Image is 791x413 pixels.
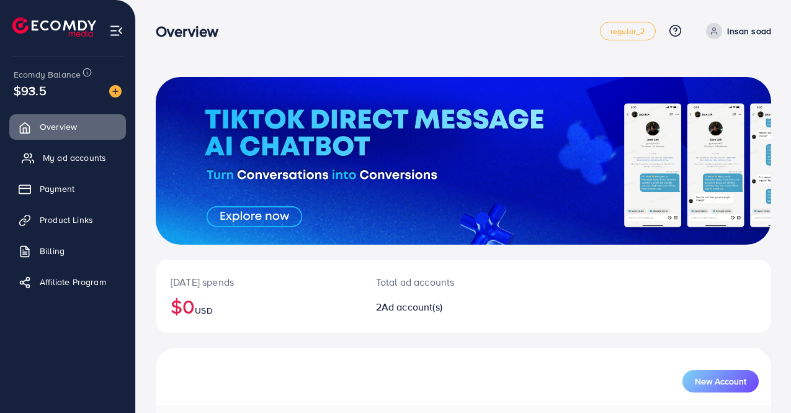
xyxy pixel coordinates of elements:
a: Insan soad [701,23,771,39]
span: USD [195,304,212,317]
span: Product Links [40,214,93,226]
span: $93.5 [14,81,47,99]
a: Payment [9,176,126,201]
span: Overview [40,120,77,133]
img: menu [109,24,123,38]
h2: $0 [171,294,346,318]
span: New Account [695,377,746,386]
span: Billing [40,245,65,257]
span: Payment [40,183,74,195]
span: My ad accounts [43,152,106,164]
p: [DATE] spends [171,275,346,289]
span: regular_2 [610,27,645,35]
a: Affiliate Program [9,270,126,294]
a: regular_2 [600,22,656,40]
a: Billing [9,238,126,263]
button: New Account [682,370,759,393]
p: Insan soad [727,24,771,39]
img: image [109,85,122,98]
a: My ad accounts [9,145,126,170]
p: Total ad accounts [376,275,500,289]
h3: Overview [156,22,228,40]
span: Ad account(s) [382,300,442,314]
span: Affiliate Program [40,276,106,288]
span: Ecomdy Balance [14,68,81,81]
a: Overview [9,114,126,139]
a: Product Links [9,207,126,232]
img: logo [12,17,96,37]
iframe: Chat [738,357,782,404]
h2: 2 [376,301,500,313]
